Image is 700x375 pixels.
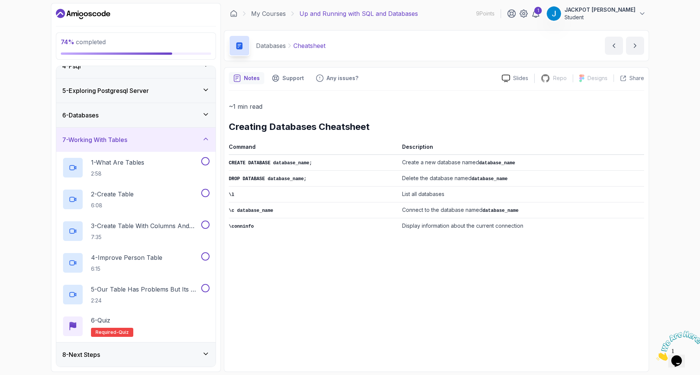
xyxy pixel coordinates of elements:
p: 4 - Improve Person Table [91,253,162,262]
span: 1 [3,3,6,9]
a: My Courses [251,9,286,18]
button: 8-Next Steps [56,343,216,367]
p: Slides [513,74,528,82]
p: Designs [587,74,607,82]
span: quiz [119,329,129,335]
code: \conninfo [229,224,254,229]
button: Support button [267,72,308,84]
code: database_name [479,160,515,166]
p: 2:24 [91,297,200,304]
p: Student [564,14,635,21]
button: 5-Exploring Postgresql Server [56,79,216,103]
td: Create a new database named [399,155,644,171]
iframe: chat widget [653,328,700,364]
button: previous content [605,37,623,55]
button: 7-Working With Tables [56,128,216,152]
code: DROP DATABASE database_name; [229,176,307,182]
p: Notes [244,74,260,82]
p: Repo [553,74,567,82]
th: Description [399,142,644,155]
h2: Creating Databases Cheatsheet [229,121,644,133]
th: Command [229,142,399,155]
code: CREATE DATABASE database_name; [229,160,312,166]
p: 6 - Quiz [91,316,110,325]
button: 6-Databases [56,103,216,127]
button: 3-Create Table With Columns And Datatypes7:35 [62,221,210,242]
button: notes button [229,72,264,84]
p: 3 - Create Table With Columns And Datatypes [91,221,200,230]
code: \c database_name [229,208,273,213]
button: 1-What Are Tables2:58 [62,157,210,178]
a: Dashboard [56,8,110,20]
h3: 7 - Working With Tables [62,135,127,144]
button: 4-Improve Person Table6:15 [62,252,210,273]
p: 5 - Our Table Has Problems But Its Ok For Now [91,285,200,294]
button: next content [626,37,644,55]
td: List all databases [399,187,644,202]
img: user profile image [547,6,561,21]
h3: 6 - Databases [62,111,99,120]
p: 1 - What Are Tables [91,158,144,167]
p: 6:08 [91,202,134,209]
p: Any issues? [327,74,358,82]
p: Cheatsheet [293,41,325,50]
p: 9 Points [476,10,495,17]
button: 6-QuizRequired-quiz [62,316,210,337]
code: database_name [472,176,508,182]
p: JACKPOT [PERSON_NAME] [564,6,635,14]
td: Connect to the database named [399,202,644,218]
p: Up and Running with SQL and Databases [299,9,418,18]
p: 2 - Create Table [91,190,134,199]
p: Support [282,74,304,82]
a: Slides [496,74,534,82]
p: 6:15 [91,265,162,273]
p: 2:58 [91,170,144,177]
code: database_name [483,208,519,213]
p: ~1 min read [229,101,644,112]
span: 74 % [61,38,74,46]
div: 1 [534,7,542,14]
span: Required- [96,329,119,335]
a: Dashboard [230,10,237,17]
button: 4-Psql [56,54,216,78]
img: Chat attention grabber [3,3,50,33]
button: 5-Our Table Has Problems But Its Ok For Now2:24 [62,284,210,305]
p: Share [629,74,644,82]
span: completed [61,38,106,46]
h3: 5 - Exploring Postgresql Server [62,86,149,95]
td: Delete the database named [399,171,644,187]
button: user profile imageJACKPOT [PERSON_NAME]Student [546,6,646,21]
p: Databases [256,41,286,50]
a: 1 [531,9,540,18]
button: Feedback button [311,72,363,84]
h3: 4 - Psql [62,62,81,71]
h3: 8 - Next Steps [62,350,100,359]
p: 7:35 [91,233,200,241]
button: Share [614,74,644,82]
button: 2-Create Table6:08 [62,189,210,210]
td: Display information about the current connection [399,218,644,234]
code: \l [229,192,234,198]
